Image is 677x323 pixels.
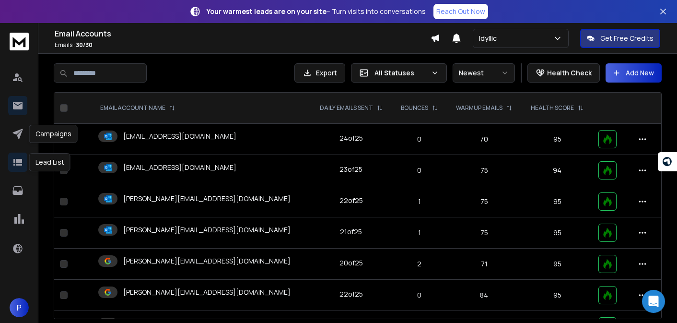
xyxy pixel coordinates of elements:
[397,259,441,269] p: 2
[123,132,236,141] p: [EMAIL_ADDRESS][DOMAIN_NAME]
[339,289,363,299] div: 22 of 25
[339,165,362,174] div: 23 of 25
[10,33,29,50] img: logo
[433,4,488,19] a: Reach Out Now
[123,287,291,297] p: [PERSON_NAME][EMAIL_ADDRESS][DOMAIN_NAME]
[447,217,522,249] td: 75
[374,68,427,78] p: All Statuses
[397,166,441,175] p: 0
[294,63,345,83] button: Export
[123,194,291,203] p: [PERSON_NAME][EMAIL_ADDRESS][DOMAIN_NAME]
[456,104,502,112] p: WARMUP EMAILS
[123,256,291,266] p: [PERSON_NAME][EMAIL_ADDRESS][DOMAIN_NAME]
[606,63,662,83] button: Add New
[29,153,70,171] div: Lead List
[447,280,522,311] td: 84
[339,133,363,143] div: 24 of 25
[522,155,593,186] td: 94
[401,104,428,112] p: BOUNCES
[397,134,441,144] p: 0
[339,258,363,268] div: 20 of 25
[522,249,593,280] td: 95
[522,124,593,155] td: 95
[527,63,600,83] button: Health Check
[547,68,592,78] p: Health Check
[123,163,236,172] p: [EMAIL_ADDRESS][DOMAIN_NAME]
[29,125,78,143] div: Campaigns
[340,227,362,237] div: 21 of 25
[522,217,593,249] td: 95
[10,298,29,317] button: P
[600,34,654,43] p: Get Free Credits
[397,197,441,206] p: 1
[447,155,522,186] td: 75
[207,7,327,16] strong: Your warmest leads are on your site
[453,63,515,83] button: Newest
[642,290,665,313] div: Open Intercom Messenger
[100,104,175,112] div: EMAIL ACCOUNT NAME
[580,29,660,48] button: Get Free Credits
[531,104,574,112] p: HEALTH SCORE
[397,228,441,238] p: 1
[123,225,291,235] p: [PERSON_NAME][EMAIL_ADDRESS][DOMAIN_NAME]
[522,280,593,311] td: 95
[447,186,522,217] td: 75
[320,104,373,112] p: DAILY EMAILS SENT
[207,7,426,16] p: – Turn visits into conversations
[55,41,431,49] p: Emails :
[447,124,522,155] td: 70
[76,41,93,49] span: 30 / 30
[479,34,501,43] p: Idyllic
[55,28,431,39] h1: Email Accounts
[447,249,522,280] td: 71
[397,290,441,300] p: 0
[339,196,363,205] div: 22 of 25
[522,186,593,217] td: 95
[436,7,485,16] p: Reach Out Now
